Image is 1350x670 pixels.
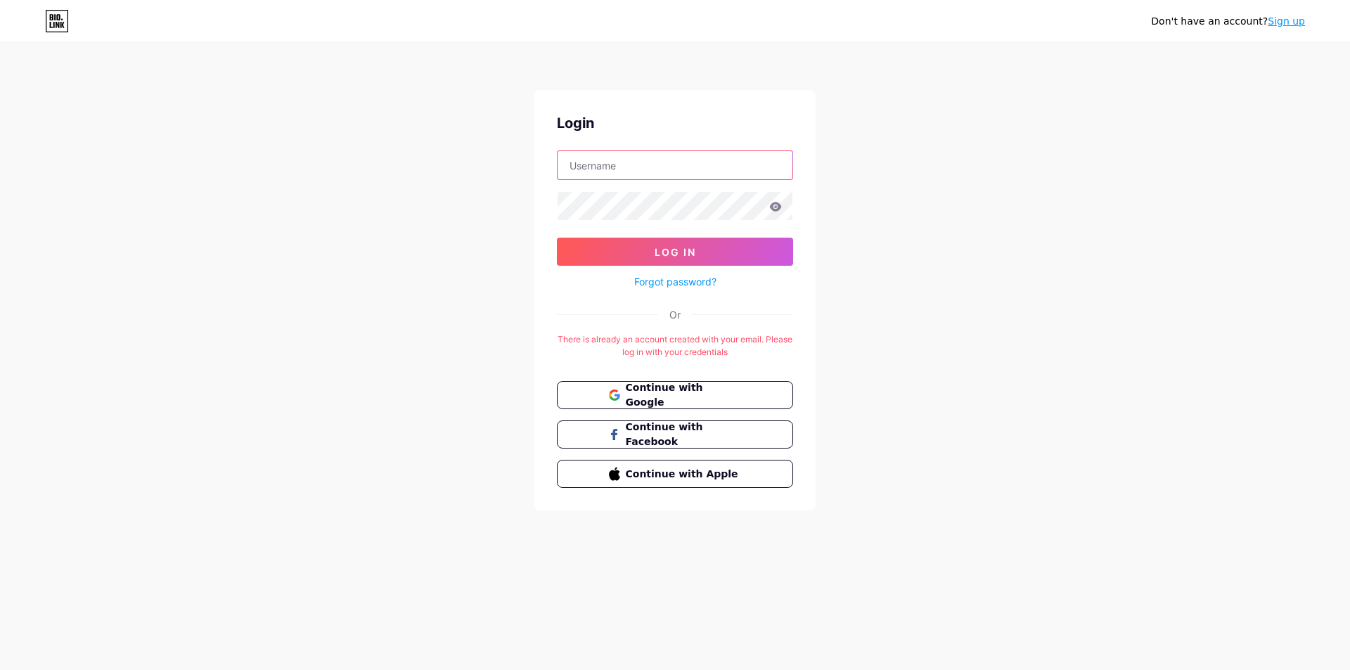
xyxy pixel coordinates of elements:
[1268,15,1305,27] a: Sign up
[1151,14,1305,29] div: Don't have an account?
[557,238,793,266] button: Log In
[626,420,742,449] span: Continue with Facebook
[626,380,742,410] span: Continue with Google
[626,467,742,482] span: Continue with Apple
[557,381,793,409] button: Continue with Google
[557,420,793,449] button: Continue with Facebook
[557,333,793,359] div: There is already an account created with your email. Please log in with your credentials
[557,460,793,488] button: Continue with Apple
[634,274,716,289] a: Forgot password?
[655,246,696,258] span: Log In
[557,112,793,134] div: Login
[558,151,792,179] input: Username
[669,307,681,322] div: Or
